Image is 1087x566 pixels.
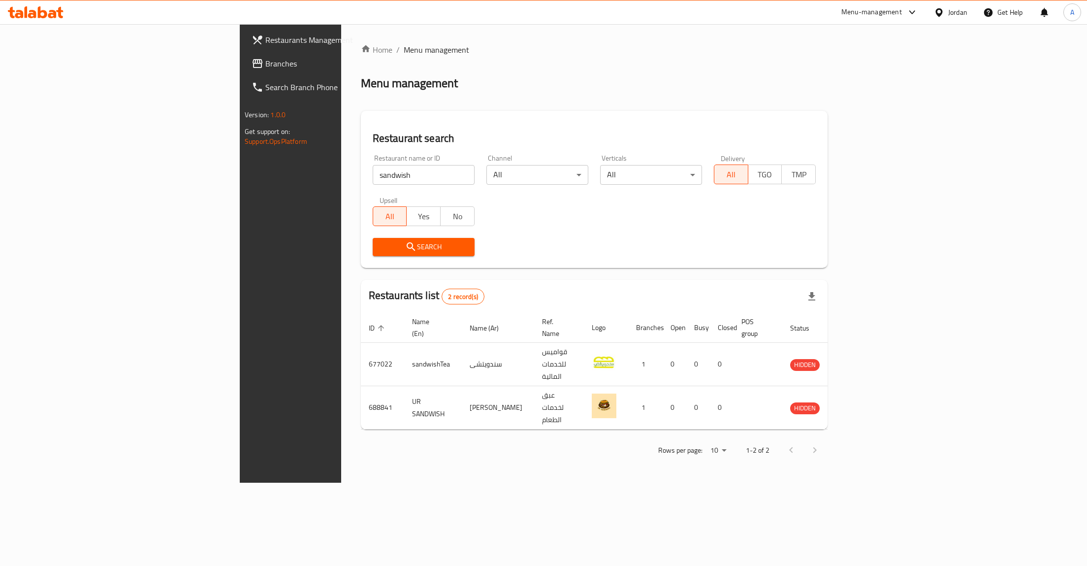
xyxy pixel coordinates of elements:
[534,386,584,430] td: عبق لخدمات الطعام
[245,135,307,148] a: Support.OpsPlatform
[741,316,770,339] span: POS group
[373,238,475,256] button: Search
[710,343,734,386] td: 0
[786,167,812,182] span: TMP
[440,206,475,226] button: No
[404,343,462,386] td: sandwishTea
[658,444,703,457] p: Rows per page:
[663,386,686,430] td: 0
[790,359,820,371] div: HIDDEN
[373,131,816,146] h2: Restaurant search
[714,165,748,184] button: All
[746,444,769,457] p: 1-2 of 2
[686,343,710,386] td: 0
[790,402,820,414] div: HIDDEN
[411,209,437,224] span: Yes
[628,343,663,386] td: 1
[542,316,572,339] span: Ref. Name
[781,165,816,184] button: TMP
[790,322,822,334] span: Status
[790,359,820,370] span: HIDDEN
[663,313,686,343] th: Open
[244,28,421,52] a: Restaurants Management
[486,165,588,185] div: All
[841,6,902,18] div: Menu-management
[948,7,967,18] div: Jordan
[628,386,663,430] td: 1
[369,288,484,304] h2: Restaurants list
[404,386,462,430] td: UR SANDWISH
[470,322,512,334] span: Name (Ar)
[800,285,824,308] div: Export file
[663,343,686,386] td: 0
[462,386,534,430] td: [PERSON_NAME]
[265,34,414,46] span: Restaurants Management
[592,394,616,418] img: UR SANDWISH
[442,289,484,304] div: Total records count
[265,81,414,93] span: Search Branch Phone
[752,167,778,182] span: TGO
[442,292,484,301] span: 2 record(s)
[245,125,290,138] span: Get support on:
[534,343,584,386] td: قوامیس للخدمات المالیة
[628,313,663,343] th: Branches
[748,165,782,184] button: TGO
[406,206,441,226] button: Yes
[686,313,710,343] th: Busy
[244,75,421,99] a: Search Branch Phone
[265,58,414,69] span: Branches
[584,313,628,343] th: Logo
[380,197,398,203] label: Upsell
[270,108,286,121] span: 1.0.0
[369,322,387,334] span: ID
[361,44,828,56] nav: breadcrumb
[373,206,407,226] button: All
[706,443,730,458] div: Rows per page:
[245,108,269,121] span: Version:
[721,155,745,162] label: Delivery
[462,343,534,386] td: سندويتشى
[600,165,702,185] div: All
[1070,7,1074,18] span: A
[718,167,744,182] span: All
[381,241,467,253] span: Search
[244,52,421,75] a: Branches
[361,313,868,430] table: enhanced table
[404,44,469,56] span: Menu management
[790,402,820,414] span: HIDDEN
[445,209,471,224] span: No
[710,386,734,430] td: 0
[412,316,450,339] span: Name (En)
[592,350,616,375] img: sandwishTea
[361,75,458,91] h2: Menu management
[377,209,403,224] span: All
[686,386,710,430] td: 0
[710,313,734,343] th: Closed
[373,165,475,185] input: Search for restaurant name or ID..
